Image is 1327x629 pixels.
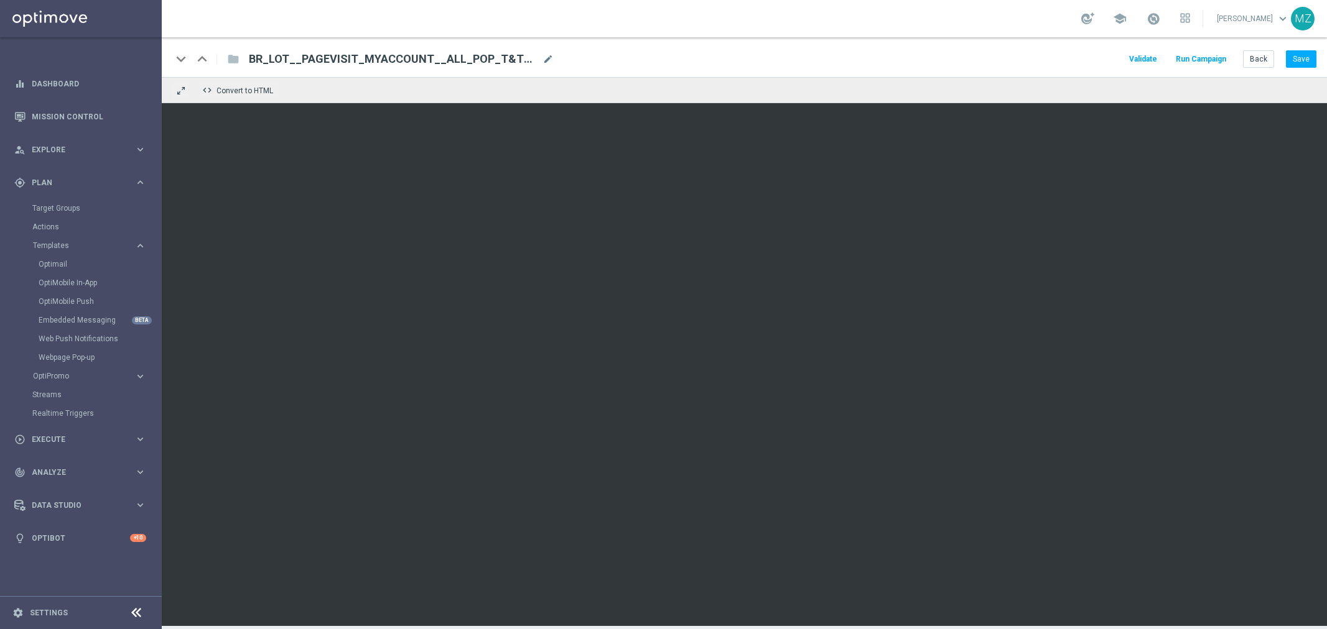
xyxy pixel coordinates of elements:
i: lightbulb [14,533,26,544]
a: Realtime Triggers [32,408,129,418]
button: Mission Control [14,112,147,122]
span: Convert to HTML [217,86,273,95]
button: Save [1286,50,1316,68]
span: keyboard_arrow_down [1276,12,1290,25]
a: Embedded Messaging [39,315,129,325]
div: Plan [14,177,134,188]
i: gps_fixed [14,177,26,188]
span: code [202,85,212,95]
span: Execute [32,436,134,443]
a: OptiMobile In-App [39,278,129,288]
button: track_changes Analyze keyboard_arrow_right [14,467,147,477]
span: Explore [32,146,134,154]
span: Analyze [32,469,134,476]
button: Back [1243,50,1274,68]
a: OptiMobile Push [39,296,129,306]
i: keyboard_arrow_right [134,177,146,188]
span: school [1113,12,1127,25]
a: Dashboard [32,67,146,100]
div: Execute [14,434,134,445]
div: Optimail [39,255,161,273]
div: OptiMobile In-App [39,273,161,292]
div: Web Push Notifications [39,329,161,348]
button: Validate [1127,51,1159,68]
div: Explore [14,144,134,155]
a: Streams [32,390,129,400]
i: keyboard_arrow_right [134,433,146,445]
div: Webpage Pop-up [39,348,161,367]
i: keyboard_arrow_right [134,466,146,478]
i: settings [12,607,24,618]
div: Embedded Messaging [39,311,161,329]
button: play_circle_outline Execute keyboard_arrow_right [14,434,147,444]
button: lightbulb Optibot +10 [14,533,147,543]
div: OptiMobile Push [39,292,161,311]
a: Settings [30,609,68,617]
span: Templates [33,242,122,249]
i: keyboard_arrow_right [134,499,146,511]
button: gps_fixed Plan keyboard_arrow_right [14,178,147,188]
i: track_changes [14,467,26,478]
span: Data Studio [32,502,134,509]
a: Optimail [39,259,129,269]
div: Dashboard [14,67,146,100]
a: Web Push Notifications [39,334,129,344]
button: Templates keyboard_arrow_right [32,241,147,250]
div: Target Groups [32,199,161,218]
div: Data Studio [14,500,134,511]
div: Templates [33,242,134,249]
span: Validate [1129,55,1157,63]
div: OptiPromo [32,367,161,385]
button: Run Campaign [1174,51,1228,68]
i: keyboard_arrow_right [134,144,146,155]
div: Realtime Triggers [32,404,161,423]
div: Analyze [14,467,134,478]
div: BETA [132,316,152,324]
button: equalizer Dashboard [14,79,147,89]
div: Streams [32,385,161,404]
div: Templates [32,236,161,367]
button: Data Studio keyboard_arrow_right [14,500,147,510]
a: Webpage Pop-up [39,352,129,362]
span: mode_edit [542,53,554,65]
span: Plan [32,179,134,186]
i: keyboard_arrow_right [134,240,146,252]
div: MZ [1291,7,1315,30]
div: OptiPromo [33,372,134,380]
i: person_search [14,144,26,155]
a: Actions [32,222,129,232]
div: Actions [32,218,161,236]
button: code Convert to HTML [199,82,279,98]
a: [PERSON_NAME]keyboard_arrow_down [1216,9,1291,28]
button: person_search Explore keyboard_arrow_right [14,145,147,155]
span: BR_LOT__PAGEVISIT_MYACCOUNT__ALL_POP_T&T_LT [249,52,538,67]
button: OptiPromo keyboard_arrow_right [32,371,147,381]
div: Mission Control [14,100,146,133]
i: keyboard_arrow_right [134,370,146,382]
div: +10 [130,534,146,542]
i: equalizer [14,78,26,90]
a: Optibot [32,521,130,554]
i: play_circle_outline [14,434,26,445]
a: Mission Control [32,100,146,133]
div: Optibot [14,521,146,554]
a: Target Groups [32,203,129,213]
span: OptiPromo [33,372,122,380]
